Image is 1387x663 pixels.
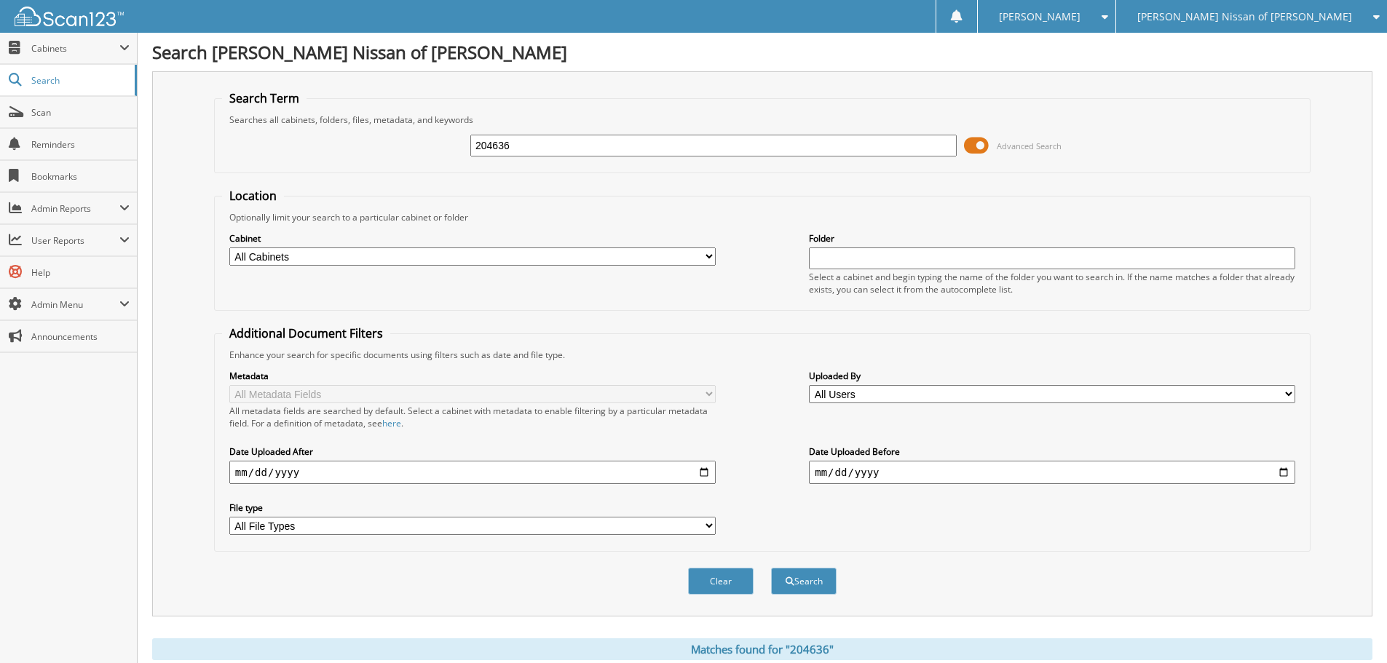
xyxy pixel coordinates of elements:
img: scan123-logo-white.svg [15,7,124,26]
label: Folder [809,232,1295,245]
a: here [382,417,401,429]
label: Date Uploaded After [229,445,716,458]
input: end [809,461,1295,484]
button: Clear [688,568,754,595]
span: Search [31,74,127,87]
label: Date Uploaded Before [809,445,1295,458]
span: Cabinets [31,42,119,55]
h1: Search [PERSON_NAME] Nissan of [PERSON_NAME] [152,40,1372,64]
span: Admin Reports [31,202,119,215]
span: [PERSON_NAME] [999,12,1080,21]
span: Scan [31,106,130,119]
div: Select a cabinet and begin typing the name of the folder you want to search in. If the name match... [809,271,1295,295]
span: User Reports [31,234,119,247]
span: Admin Menu [31,298,119,311]
label: File type [229,501,716,514]
legend: Additional Document Filters [222,325,390,341]
span: Advanced Search [997,140,1062,151]
legend: Search Term [222,90,307,106]
label: Metadata [229,370,716,382]
div: All metadata fields are searched by default. Select a cabinet with metadata to enable filtering b... [229,405,716,429]
legend: Location [222,188,284,204]
input: start [229,461,716,484]
span: Bookmarks [31,170,130,183]
div: Optionally limit your search to a particular cabinet or folder [222,211,1303,223]
div: Enhance your search for specific documents using filters such as date and file type. [222,349,1303,361]
span: Help [31,266,130,279]
div: Matches found for "204636" [152,638,1372,660]
span: [PERSON_NAME] Nissan of [PERSON_NAME] [1137,12,1352,21]
label: Cabinet [229,232,716,245]
label: Uploaded By [809,370,1295,382]
button: Search [771,568,837,595]
div: Searches all cabinets, folders, files, metadata, and keywords [222,114,1303,126]
span: Reminders [31,138,130,151]
span: Announcements [31,330,130,343]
